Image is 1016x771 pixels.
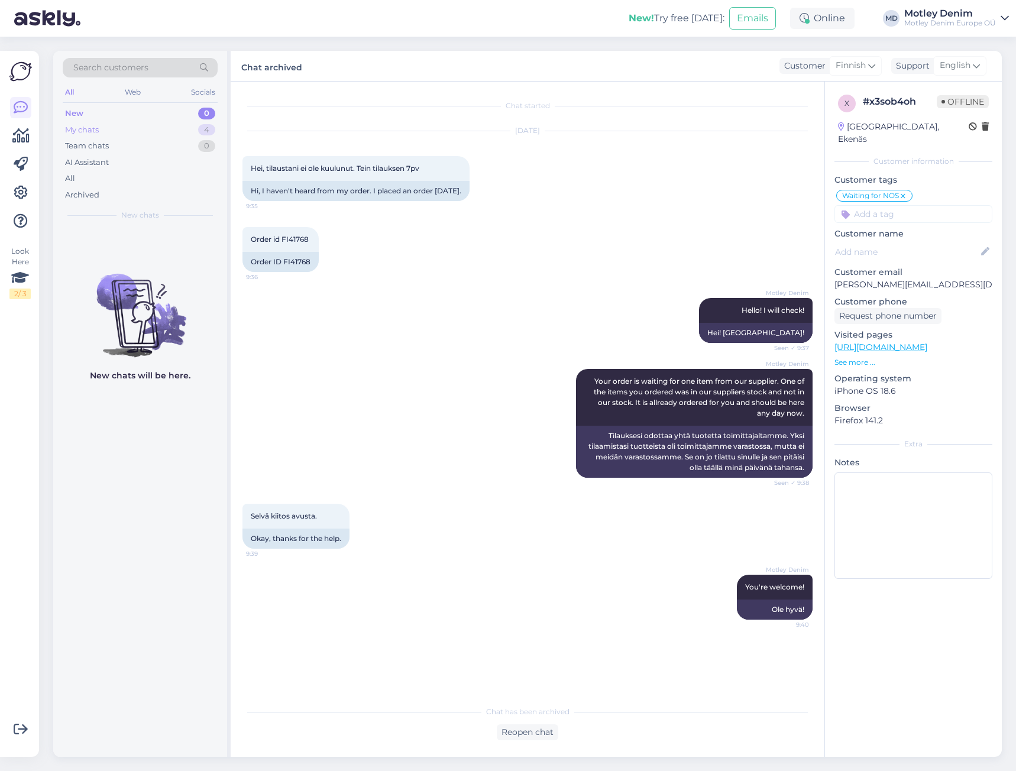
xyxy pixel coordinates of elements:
div: Order ID FI41768 [242,252,319,272]
div: Chat started [242,101,813,111]
span: You're welcome! [745,582,804,591]
p: Customer phone [834,296,992,308]
p: Visited pages [834,329,992,341]
div: Online [790,8,855,29]
div: Okay, thanks for the help. [242,529,350,549]
div: Customer information [834,156,992,167]
span: Selvä kiitos avusta. [251,511,317,520]
p: Notes [834,456,992,469]
div: Tilauksesi odottaa yhtä tuotetta toimittajaltamme. Yksi tilaamistasi tuotteista oli toimittajamme... [576,426,813,478]
div: [DATE] [242,125,813,136]
span: Hello! I will check! [742,306,804,315]
span: Hei, tilaustani ei ole kuulunut. Tein tilauksen 7pv [251,164,419,173]
img: No chats [53,252,227,359]
div: Web [122,85,143,100]
div: AI Assistant [65,157,109,169]
div: 0 [198,140,215,152]
div: Socials [189,85,218,100]
span: Search customers [73,61,148,74]
b: New! [629,12,654,24]
p: Customer email [834,266,992,278]
span: Finnish [836,59,866,72]
div: Support [891,60,930,72]
span: English [940,59,970,72]
span: 9:36 [246,273,290,281]
p: [PERSON_NAME][EMAIL_ADDRESS][DOMAIN_NAME] [834,278,992,291]
div: Hi, I haven't heard from my order. I placed an order [DATE]. [242,181,470,201]
label: Chat archived [241,58,302,74]
span: Order id FI41768 [251,235,309,244]
span: Seen ✓ 9:37 [765,344,809,352]
span: Waiting for NOS [842,192,899,199]
p: Browser [834,402,992,414]
span: 9:39 [246,549,290,558]
span: Seen ✓ 9:38 [765,478,809,487]
div: Look Here [9,246,31,299]
div: Motley Denim Europe OÜ [904,18,996,28]
div: New [65,108,83,119]
p: Customer name [834,228,992,240]
input: Add a tag [834,205,992,223]
span: 9:40 [765,620,809,629]
p: Customer tags [834,174,992,186]
div: 2 / 3 [9,289,31,299]
div: Customer [779,60,826,72]
div: # x3sob4oh [863,95,937,109]
span: x [844,99,849,108]
div: All [63,85,76,100]
a: [URL][DOMAIN_NAME] [834,342,927,352]
div: Hei! [GEOGRAPHIC_DATA]! [699,323,813,343]
div: Motley Denim [904,9,996,18]
div: Extra [834,439,992,449]
p: New chats will be here. [90,370,190,382]
img: Askly Logo [9,60,32,83]
a: Motley DenimMotley Denim Europe OÜ [904,9,1009,28]
div: Request phone number [834,308,941,324]
input: Add name [835,245,979,258]
div: Reopen chat [497,724,558,740]
div: Try free [DATE]: [629,11,724,25]
span: Your order is waiting for one item from our supplier. One of the items you ordered was in our sup... [594,377,806,417]
p: Firefox 141.2 [834,414,992,427]
div: [GEOGRAPHIC_DATA], Ekenäs [838,121,969,145]
span: Motley Denim [765,289,809,297]
div: My chats [65,124,99,136]
span: Motley Denim [765,565,809,574]
div: MD [883,10,899,27]
p: See more ... [834,357,992,368]
p: iPhone OS 18.6 [834,385,992,397]
span: Offline [937,95,989,108]
span: Chat has been archived [486,707,570,717]
div: 4 [198,124,215,136]
div: 0 [198,108,215,119]
div: Team chats [65,140,109,152]
div: Ole hyvä! [737,600,813,620]
span: New chats [121,210,159,221]
span: 9:35 [246,202,290,210]
div: Archived [65,189,99,201]
p: Operating system [834,372,992,385]
button: Emails [729,7,776,30]
span: Motley Denim [765,359,809,368]
div: All [65,173,75,184]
